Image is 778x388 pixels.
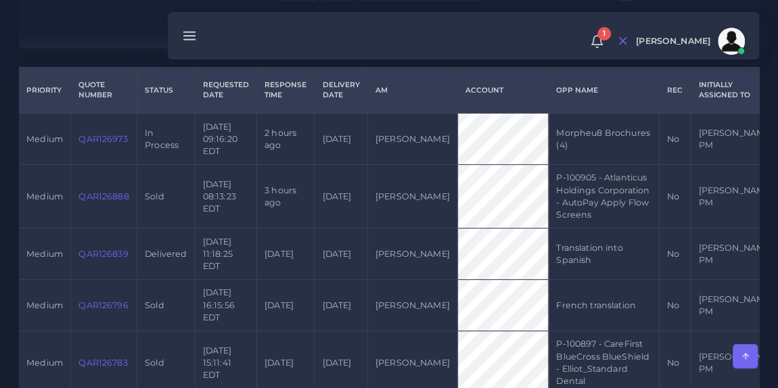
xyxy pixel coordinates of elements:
span: medium [26,300,63,310]
span: medium [26,358,63,368]
span: medium [26,249,63,259]
th: Priority [19,68,71,114]
th: Opp Name [549,68,660,114]
td: [DATE] 11:18:25 EDT [195,228,256,280]
td: No [659,228,690,280]
img: avatar [718,28,745,55]
td: Sold [137,165,195,228]
td: Sold [137,280,195,331]
span: [PERSON_NAME] [636,37,710,46]
td: No [659,280,690,331]
a: 1 [585,34,609,49]
th: Requested Date [195,68,256,114]
span: 1 [597,27,611,41]
a: QAR126839 [78,249,128,259]
td: [DATE] [315,280,367,331]
span: medium [26,191,63,201]
td: [PERSON_NAME] [367,280,457,331]
span: medium [26,134,63,144]
td: 3 hours ago [256,165,314,228]
th: REC [659,68,690,114]
th: Status [137,68,195,114]
td: [DATE] 08:13:23 EDT [195,165,256,228]
a: QAR126783 [78,358,127,368]
td: [DATE] [315,228,367,280]
td: 2 hours ago [256,113,314,164]
td: [DATE] [315,113,367,164]
th: Account [457,68,548,114]
td: [DATE] [256,228,314,280]
a: [PERSON_NAME]avatar [629,28,750,55]
td: [PERSON_NAME] [367,113,457,164]
th: Response Time [256,68,314,114]
td: Morpheu8 Brochures (4) [549,113,660,164]
a: QAR126973 [78,134,127,144]
td: [DATE] [315,165,367,228]
a: QAR126888 [78,191,129,201]
td: P-100905 - Atlanticus Holdings Corporation - AutoPay Apply Flow Screens [549,165,660,228]
td: French translation [549,280,660,331]
th: AM [367,68,457,114]
td: [DATE] [256,280,314,331]
td: [PERSON_NAME] [367,165,457,228]
td: Delivered [137,228,195,280]
td: [PERSON_NAME] [367,228,457,280]
td: [DATE] 09:16:20 EDT [195,113,256,164]
a: QAR126796 [78,300,128,310]
th: Delivery Date [315,68,367,114]
td: In Process [137,113,195,164]
td: Translation into Spanish [549,228,660,280]
td: [DATE] 16:15:56 EDT [195,280,256,331]
td: No [659,113,690,164]
th: Quote Number [71,68,137,114]
td: No [659,165,690,228]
